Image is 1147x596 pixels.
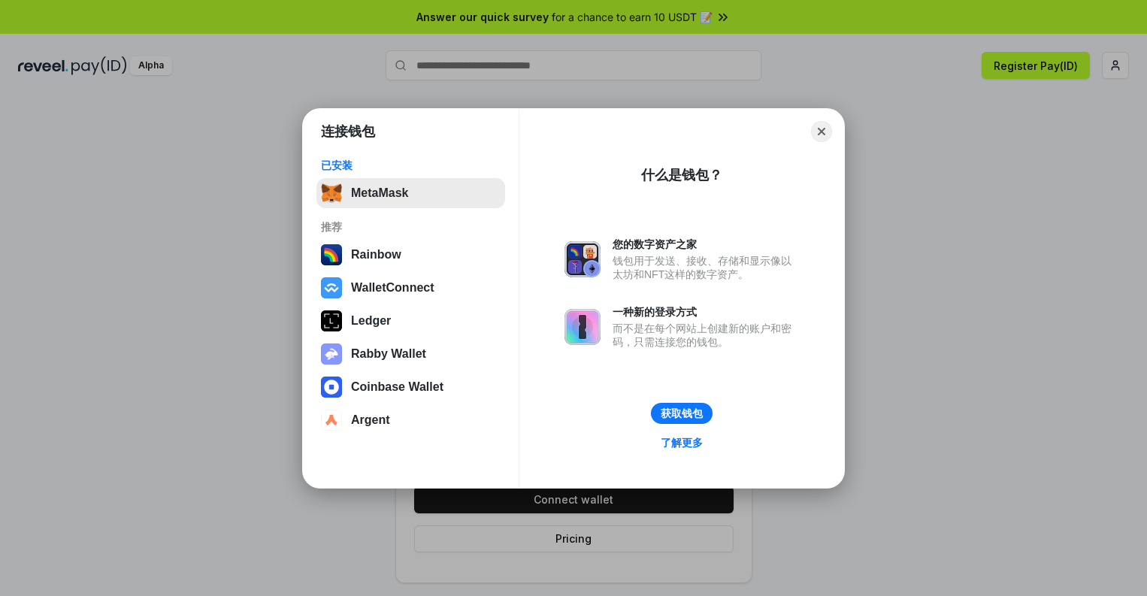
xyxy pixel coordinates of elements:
div: 钱包用于发送、接收、存储和显示像以太坊和NFT这样的数字资产。 [613,254,799,281]
div: 推荐 [321,220,501,234]
div: Ledger [351,314,391,328]
div: 了解更多 [661,436,703,449]
button: MetaMask [316,178,505,208]
button: Rainbow [316,240,505,270]
img: svg+xml,%3Csvg%20width%3D%2228%22%20height%3D%2228%22%20viewBox%3D%220%200%2028%2028%22%20fill%3D... [321,410,342,431]
div: 获取钱包 [661,407,703,420]
img: svg+xml,%3Csvg%20width%3D%22120%22%20height%3D%22120%22%20viewBox%3D%220%200%20120%20120%22%20fil... [321,244,342,265]
img: svg+xml,%3Csvg%20width%3D%2228%22%20height%3D%2228%22%20viewBox%3D%220%200%2028%2028%22%20fill%3D... [321,377,342,398]
div: 什么是钱包？ [641,166,722,184]
img: svg+xml,%3Csvg%20xmlns%3D%22http%3A%2F%2Fwww.w3.org%2F2000%2Fsvg%22%20fill%3D%22none%22%20viewBox... [564,241,601,277]
div: Rabby Wallet [351,347,426,361]
img: svg+xml,%3Csvg%20fill%3D%22none%22%20height%3D%2233%22%20viewBox%3D%220%200%2035%2033%22%20width%... [321,183,342,204]
div: Rainbow [351,248,401,262]
div: Argent [351,413,390,427]
div: 而不是在每个网站上创建新的账户和密码，只需连接您的钱包。 [613,322,799,349]
div: 一种新的登录方式 [613,305,799,319]
div: Coinbase Wallet [351,380,443,394]
img: svg+xml,%3Csvg%20xmlns%3D%22http%3A%2F%2Fwww.w3.org%2F2000%2Fsvg%22%20width%3D%2228%22%20height%3... [321,310,342,331]
button: 获取钱包 [651,403,713,424]
div: 已安装 [321,159,501,172]
button: Coinbase Wallet [316,372,505,402]
button: Close [811,121,832,142]
img: svg+xml,%3Csvg%20width%3D%2228%22%20height%3D%2228%22%20viewBox%3D%220%200%2028%2028%22%20fill%3D... [321,277,342,298]
button: WalletConnect [316,273,505,303]
button: Argent [316,405,505,435]
img: svg+xml,%3Csvg%20xmlns%3D%22http%3A%2F%2Fwww.w3.org%2F2000%2Fsvg%22%20fill%3D%22none%22%20viewBox... [564,309,601,345]
button: Ledger [316,306,505,336]
div: 您的数字资产之家 [613,237,799,251]
img: svg+xml,%3Csvg%20xmlns%3D%22http%3A%2F%2Fwww.w3.org%2F2000%2Fsvg%22%20fill%3D%22none%22%20viewBox... [321,343,342,365]
button: Rabby Wallet [316,339,505,369]
div: MetaMask [351,186,408,200]
a: 了解更多 [652,433,712,452]
div: WalletConnect [351,281,434,295]
h1: 连接钱包 [321,123,375,141]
